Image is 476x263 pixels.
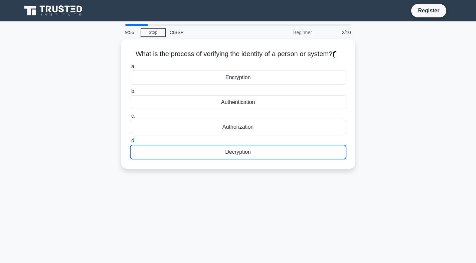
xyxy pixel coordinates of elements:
[131,138,136,143] span: d.
[141,28,166,37] a: Stop
[131,63,136,69] span: a.
[130,95,346,109] div: Authentication
[414,6,443,15] a: Register
[166,26,258,39] div: CISSP
[121,26,141,39] div: 9:55
[258,26,316,39] div: Beginner
[131,113,135,119] span: c.
[129,50,347,58] h5: What is the process of verifying the identity of a person or system?
[316,26,355,39] div: 2/10
[130,145,346,159] div: Decryption
[130,120,346,134] div: Authorization
[131,88,136,94] span: b.
[130,71,346,85] div: Encryption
